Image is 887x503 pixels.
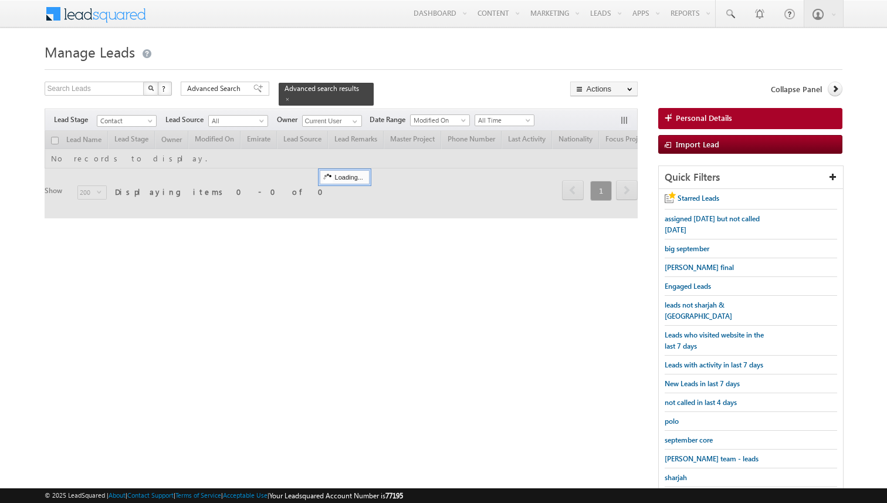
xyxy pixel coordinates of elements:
div: Loading... [320,170,370,184]
span: september core [665,436,713,444]
span: All Time [475,115,531,126]
span: [PERSON_NAME] final [665,263,734,272]
a: Terms of Service [175,491,221,499]
a: All Time [475,114,534,126]
span: Collapse Panel [771,84,822,94]
a: About [109,491,126,499]
span: Starred Leads [678,194,719,202]
button: Actions [570,82,638,96]
span: sharjah [665,473,687,482]
span: Leads with activity in last 7 days [665,360,763,369]
span: Advanced Search [187,83,244,94]
span: [PERSON_NAME] team - leads [665,454,759,463]
span: ? [162,83,167,93]
span: Manage Leads [45,42,135,61]
span: Lead Stage [54,114,97,125]
a: Contact Support [127,491,174,499]
span: Modified On [411,115,466,126]
span: Date Range [370,114,410,125]
a: Contact [97,115,157,127]
span: Advanced search results [285,84,359,93]
span: Contact [97,116,153,126]
span: Your Leadsquared Account Number is [269,491,403,500]
span: Leads who visited website in the last 7 days [665,330,764,350]
span: leads not sharjah & [GEOGRAPHIC_DATA] [665,301,732,320]
div: Quick Filters [659,166,843,189]
span: 77195 [385,491,403,500]
span: Owner [277,114,302,125]
span: not called in last 4 days [665,398,737,407]
span: All [209,116,265,126]
a: Show All Items [346,116,361,127]
span: Lead Source [165,114,208,125]
img: Search [148,85,154,91]
a: Acceptable Use [223,491,268,499]
a: Personal Details [658,108,842,129]
span: Engaged Leads [665,282,711,291]
span: Import Lead [676,139,719,149]
span: big september [665,244,709,253]
span: New Leads in last 7 days [665,379,740,388]
span: © 2025 LeadSquared | | | | | [45,490,403,501]
span: assigned [DATE] but not called [DATE] [665,214,760,234]
span: polo [665,417,679,426]
span: Personal Details [676,113,732,123]
button: ? [158,82,172,96]
input: Type to Search [302,115,362,127]
a: All [208,115,268,127]
a: Modified On [410,114,470,126]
